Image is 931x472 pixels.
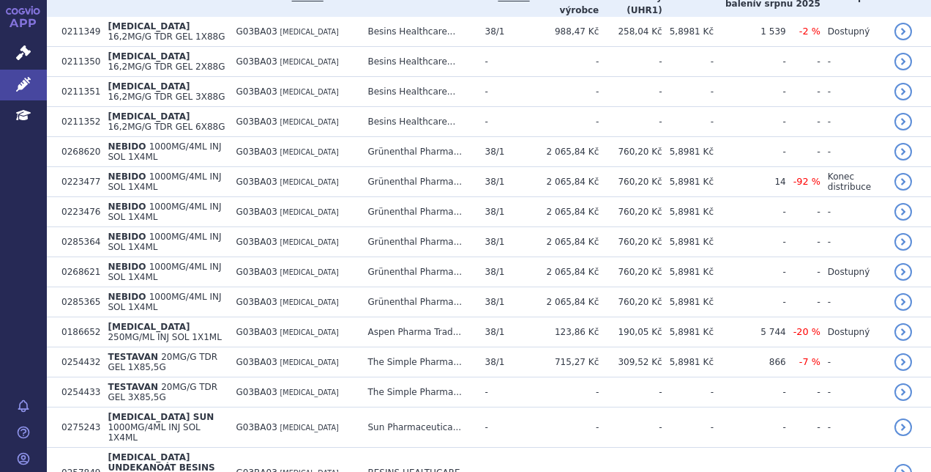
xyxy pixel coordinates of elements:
[714,317,786,347] td: 5 744
[820,167,887,197] td: Konec distribuce
[54,107,100,137] td: 0211352
[108,172,146,182] span: NEBIDO
[662,17,714,47] td: 5,8981 Kč
[54,317,100,347] td: 0186652
[793,326,820,337] span: -20 %
[714,137,786,167] td: -
[361,408,478,448] td: Sun Pharmaceutica...
[820,317,887,347] td: Dostupný
[280,88,339,96] span: [MEDICAL_DATA]
[54,137,100,167] td: 0268620
[894,83,912,100] a: detail
[786,227,820,257] td: -
[662,377,714,408] td: -
[108,81,190,92] span: [MEDICAL_DATA]
[530,227,599,257] td: 2 065,84 Kč
[662,408,714,448] td: -
[599,137,662,167] td: 760,20 Kč
[108,92,225,102] span: 16,2MG/G TDR GEL 3X88G
[108,292,221,312] span: 1000MG/4ML INJ SOL 1X4ML
[799,356,820,367] span: -7 %
[361,287,478,317] td: Grünenthal Pharma...
[54,377,100,408] td: 0254433
[280,388,339,397] span: [MEDICAL_DATA]
[485,207,505,217] span: 38/1
[236,147,277,157] span: G03BA03
[280,28,339,36] span: [MEDICAL_DATA]
[599,287,662,317] td: 760,20 Kč
[108,32,225,42] span: 16,2MG/G TDR GEL 1X88G
[54,47,100,77] td: 0211350
[799,26,820,37] span: -2 %
[894,418,912,436] a: detail
[530,167,599,197] td: 2 065,84 Kč
[54,17,100,47] td: 0211349
[108,382,217,402] span: 20MG/G TDR GEL 3X85,5G
[599,17,662,47] td: 258,04 Kč
[361,257,478,287] td: Grünenthal Pharma...
[714,347,786,377] td: 866
[108,111,190,122] span: [MEDICAL_DATA]
[280,58,339,66] span: [MEDICAL_DATA]
[108,262,146,272] span: NEBIDO
[108,422,200,443] span: 1000MG/4ML INJ SOL 1X4ML
[820,137,887,167] td: -
[280,238,339,246] span: [MEDICAL_DATA]
[662,107,714,137] td: -
[714,408,786,448] td: -
[478,77,530,107] td: -
[236,56,277,67] span: G03BA03
[820,47,887,77] td: -
[108,172,221,192] span: 1000MG/4ML INJ SOL 1X4ML
[530,257,599,287] td: 2 065,84 Kč
[236,177,277,187] span: G03BA03
[108,202,146,212] span: NEBIDO
[530,137,599,167] td: 2 065,84 Kč
[530,47,599,77] td: -
[236,267,277,277] span: G03BA03
[894,383,912,401] a: detail
[361,377,478,408] td: The Simple Pharma...
[236,387,277,397] span: G03BA03
[662,287,714,317] td: 5,8981 Kč
[599,107,662,137] td: -
[361,107,478,137] td: Besins Healthcare...
[236,297,277,307] span: G03BA03
[485,147,505,157] span: 38/1
[108,382,158,392] span: TESTAVAN
[894,293,912,311] a: detail
[894,203,912,221] a: detail
[894,113,912,130] a: detail
[714,107,786,137] td: -
[236,327,277,337] span: G03BA03
[820,347,887,377] td: -
[361,17,478,47] td: Besins Healthcare...
[662,347,714,377] td: 5,8981 Kč
[786,47,820,77] td: -
[714,77,786,107] td: -
[530,287,599,317] td: 2 065,84 Kč
[54,167,100,197] td: 0223477
[361,47,478,77] td: Besins Healthcare...
[714,197,786,227] td: -
[236,26,277,37] span: G03BA03
[108,292,146,302] span: NEBIDO
[280,208,339,216] span: [MEDICAL_DATA]
[54,408,100,448] td: 0275243
[793,176,820,187] span: -92 %
[54,287,100,317] td: 0285365
[108,322,190,332] span: [MEDICAL_DATA]
[530,408,599,448] td: -
[820,287,887,317] td: -
[599,197,662,227] td: 760,20 Kč
[530,77,599,107] td: -
[108,122,225,132] span: 16,2MG/G TDR GEL 6X88G
[786,377,820,408] td: -
[361,137,478,167] td: Grünenthal Pharma...
[599,347,662,377] td: 309,52 Kč
[599,317,662,347] td: 190,05 Kč
[108,141,146,152] span: NEBIDO
[280,178,339,186] span: [MEDICAL_DATA]
[714,257,786,287] td: -
[54,197,100,227] td: 0223476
